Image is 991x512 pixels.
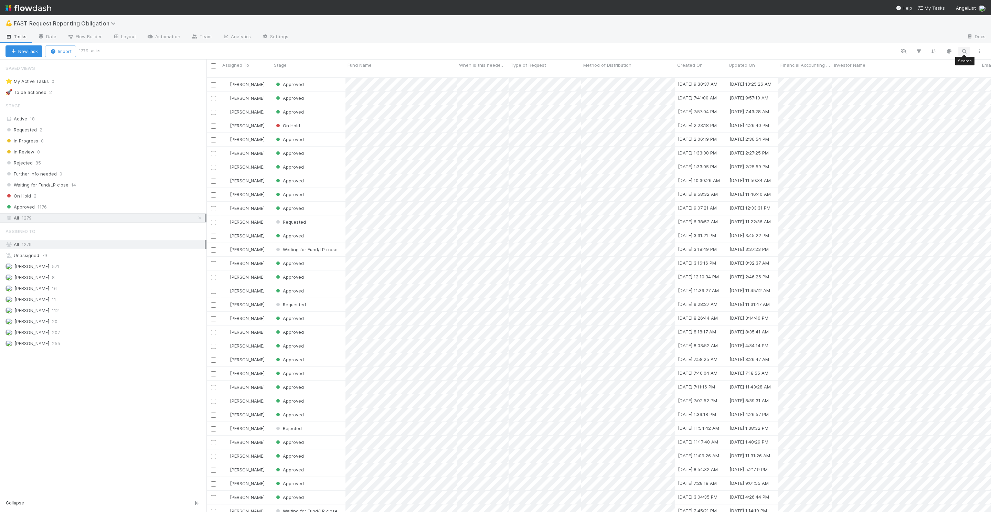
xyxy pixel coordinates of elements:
[211,289,216,294] input: Toggle Row Selected
[729,301,770,308] div: [DATE] 11:31:47 AM
[211,192,216,198] input: Toggle Row Selected
[211,481,216,487] input: Toggle Row Selected
[275,95,304,102] div: Approved
[678,480,717,487] div: [DATE] 7:28:18 AM
[6,77,49,86] div: My Active Tasks
[223,301,265,308] div: [PERSON_NAME]
[223,356,265,363] div: [PERSON_NAME]
[6,296,12,303] img: avatar_e5ec2f5b-afc7-4357-8cf1-2139873d70b1.png
[223,412,229,417] img: avatar_8d06466b-a936-4205-8f52-b0cc03e2a179.png
[211,399,216,404] input: Toggle Row Selected
[230,426,265,431] span: [PERSON_NAME]
[956,5,976,11] span: AngelList
[275,494,304,500] span: Approved
[274,62,287,68] span: Stage
[275,247,338,252] span: Waiting for Fund/LP close
[729,122,769,129] div: [DATE] 4:26:40 PM
[141,32,186,43] a: Automation
[678,370,717,376] div: [DATE] 7:40:04 AM
[230,247,265,252] span: [PERSON_NAME]
[275,288,304,294] span: Approved
[961,32,991,43] a: Docs
[275,439,304,446] div: Approved
[32,32,62,43] a: Data
[230,467,265,472] span: [PERSON_NAME]
[211,234,216,239] input: Toggle Row Selected
[186,32,217,43] a: Team
[275,411,304,418] div: Approved
[275,232,304,239] div: Approved
[729,452,770,459] div: [DATE] 11:31:26 AM
[729,493,769,500] div: [DATE] 4:26:44 PM
[678,356,717,363] div: [DATE] 7:58:25 AM
[275,191,304,198] div: Approved
[230,82,265,87] span: [PERSON_NAME]
[79,48,100,54] small: 1279 tasks
[729,287,770,294] div: [DATE] 11:45:12 AM
[275,356,304,363] div: Approved
[678,314,718,321] div: [DATE] 8:26:44 AM
[678,204,717,211] div: [DATE] 9:07:21 AM
[834,62,865,68] span: Investor Name
[223,371,229,376] img: avatar_c0d2ec3f-77e2-40ea-8107-ee7bdb5edede.png
[211,454,216,459] input: Toggle Row Selected
[230,178,265,183] span: [PERSON_NAME]
[230,481,265,486] span: [PERSON_NAME]
[230,343,265,349] span: [PERSON_NAME]
[729,149,769,156] div: [DATE] 2:27:25 PM
[223,137,229,142] img: avatar_8d06466b-a936-4205-8f52-b0cc03e2a179.png
[729,218,771,225] div: [DATE] 11:22:36 AM
[6,45,42,57] button: NewTask
[275,82,304,87] span: Approved
[275,205,304,211] span: Approved
[275,384,304,391] div: Approved
[275,164,304,170] span: Approved
[275,316,304,321] span: Approved
[678,342,718,349] div: [DATE] 8:03:52 AM
[6,2,51,14] img: logo-inverted-e16ddd16eac7371096b0.svg
[230,439,265,445] span: [PERSON_NAME]
[223,260,229,266] img: avatar_8d06466b-a936-4205-8f52-b0cc03e2a179.png
[6,20,12,26] span: 💪
[223,192,229,197] img: avatar_8d06466b-a936-4205-8f52-b0cc03e2a179.png
[6,61,35,75] span: Saved Views
[223,439,265,446] div: [PERSON_NAME]
[729,177,771,184] div: [DATE] 11:50:34 AM
[223,95,229,101] img: avatar_8d06466b-a936-4205-8f52-b0cc03e2a179.png
[677,62,703,68] span: Created On
[211,82,216,87] input: Toggle Row Selected
[223,384,229,390] img: avatar_8d06466b-a936-4205-8f52-b0cc03e2a179.png
[223,357,229,362] img: avatar_8d06466b-a936-4205-8f52-b0cc03e2a179.png
[275,370,304,377] div: Approved
[678,383,715,390] div: [DATE] 7:11:16 PM
[223,426,229,431] img: avatar_8d06466b-a936-4205-8f52-b0cc03e2a179.png
[6,307,12,314] img: avatar_705f3a58-2659-4f93-91ad-7a5be837418b.png
[62,32,107,43] a: Flow Builder
[223,247,229,252] img: avatar_8d06466b-a936-4205-8f52-b0cc03e2a179.png
[678,301,717,308] div: [DATE] 9:28:27 AM
[223,342,265,349] div: [PERSON_NAME]
[230,329,265,335] span: [PERSON_NAME]
[275,136,304,143] div: Approved
[729,411,769,418] div: [DATE] 4:26:57 PM
[211,124,216,129] input: Toggle Row Selected
[729,425,768,431] div: [DATE] 1:38:32 PM
[223,384,265,391] div: [PERSON_NAME]
[678,218,718,225] div: [DATE] 6:38:52 AM
[729,259,769,266] div: [DATE] 8:32:37 AM
[223,205,265,212] div: [PERSON_NAME]
[230,123,265,128] span: [PERSON_NAME]
[678,287,719,294] div: [DATE] 11:39:27 AM
[729,191,771,198] div: [DATE] 11:46:40 AM
[230,205,265,211] span: [PERSON_NAME]
[678,425,719,431] div: [DATE] 11:54:42 AM
[583,62,631,68] span: Method of Distribution
[45,45,76,57] button: Import
[211,344,216,349] input: Toggle Row Selected
[678,246,717,253] div: [DATE] 3:18:49 PM
[223,398,229,404] img: avatar_8d06466b-a936-4205-8f52-b0cc03e2a179.png
[275,466,304,473] div: Approved
[918,4,945,11] a: My Tasks
[223,480,265,487] div: [PERSON_NAME]
[275,329,304,335] div: Approved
